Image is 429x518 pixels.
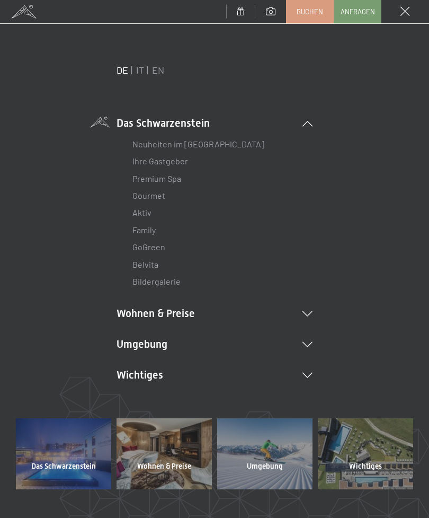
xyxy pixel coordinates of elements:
a: Wichtiges Wellnesshotel Südtirol SCHWARZENSTEIN - Wellnessurlaub in den Alpen, Wandern und Wellness [315,418,416,489]
a: Aktiv [132,207,151,217]
a: IT [136,64,144,76]
a: Buchen [287,1,333,23]
span: Anfragen [341,7,375,16]
span: Buchen [297,7,323,16]
a: Anfragen [334,1,381,23]
a: Gourmet [132,190,165,200]
span: Das Schwarzenstein [31,461,96,472]
a: Bildergalerie [132,276,181,286]
a: Das Schwarzenstein Wellnesshotel Südtirol SCHWARZENSTEIN - Wellnessurlaub in den Alpen, Wandern u... [13,418,114,489]
a: Belvita [132,259,158,269]
a: Premium Spa [132,173,181,183]
span: Umgebung [247,461,283,472]
a: Ihre Gastgeber [132,156,188,166]
a: Umgebung Wellnesshotel Südtirol SCHWARZENSTEIN - Wellnessurlaub in den Alpen, Wandern und Wellness [215,418,315,489]
span: Wohnen & Preise [137,461,191,472]
a: DE [117,64,128,76]
span: Wichtiges [349,461,382,472]
a: EN [152,64,164,76]
a: Wohnen & Preise Wellnesshotel Südtirol SCHWARZENSTEIN - Wellnessurlaub in den Alpen, Wandern und ... [114,418,215,489]
a: GoGreen [132,242,165,252]
a: Neuheiten im [GEOGRAPHIC_DATA] [132,139,264,149]
a: Family [132,225,156,235]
